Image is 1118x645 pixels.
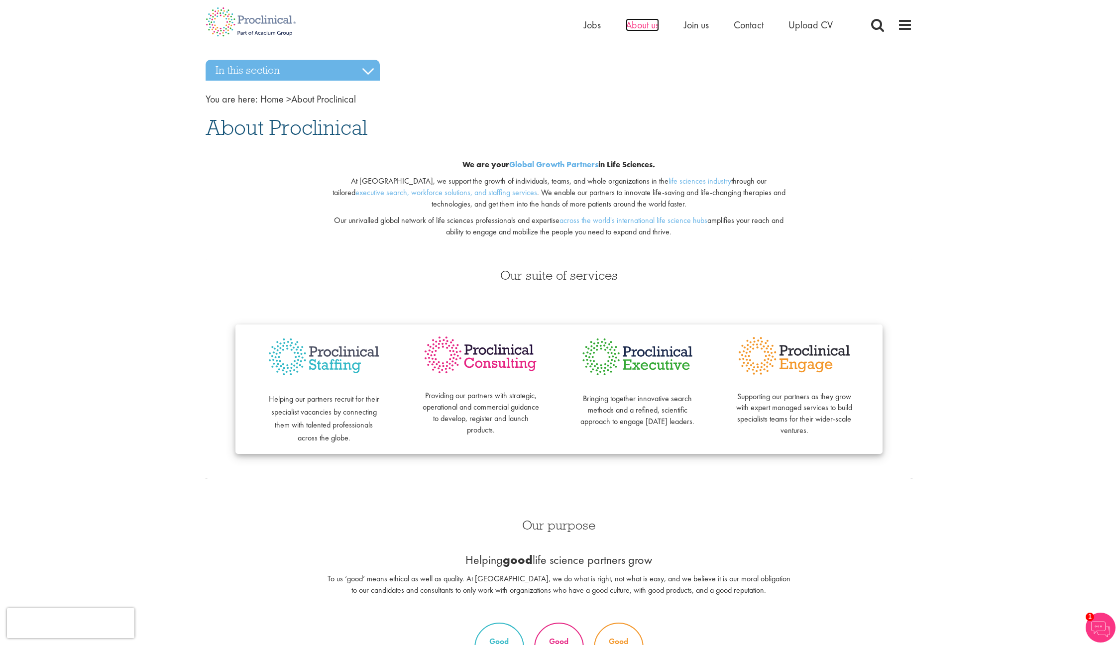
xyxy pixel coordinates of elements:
[7,608,134,638] iframe: reCAPTCHA
[260,93,356,106] span: About Proclinical
[206,114,367,141] span: About Proclinical
[260,93,284,106] a: breadcrumb link to Home
[1086,613,1116,643] img: Chatbot
[265,334,382,380] img: Proclinical Staffing
[509,159,598,170] a: Global Growth Partners
[326,176,792,210] p: At [GEOGRAPHIC_DATA], we support the growth of individuals, teams, and whole organizations in the...
[736,380,853,436] p: Supporting our partners as they grow with expert managed services to build specialists teams for ...
[462,159,655,170] b: We are your in Life Sciences.
[355,187,537,198] a: executive search, workforce solutions, and staffing services
[206,269,912,282] h3: Our suite of services
[579,382,696,427] p: Bringing together innovative search methods and a refined, scientific approach to engage [DATE] l...
[286,93,291,106] span: >
[684,18,709,31] a: Join us
[559,215,707,225] a: across the world's international life science hubs
[579,334,696,379] img: Proclinical Executive
[326,215,792,238] p: Our unrivalled global network of life sciences professionals and expertise amplifies your reach a...
[326,551,792,568] p: Helping life science partners grow
[503,552,533,567] b: good
[269,394,379,443] span: Helping our partners recruit for their specialist vacancies by connecting them with talented prof...
[422,334,539,376] img: Proclinical Consulting
[669,176,731,186] a: life sciences industry
[206,60,380,81] h3: In this section
[788,18,833,31] a: Upload CV
[736,334,853,377] img: Proclinical Engage
[584,18,601,31] a: Jobs
[206,93,258,106] span: You are here:
[326,573,792,596] p: To us ‘good’ means ethical as well as quality. At [GEOGRAPHIC_DATA], we do what is right, not wha...
[734,18,764,31] a: Contact
[422,379,539,436] p: Providing our partners with strategic, operational and commercial guidance to develop, register a...
[1086,613,1094,621] span: 1
[326,519,792,532] h3: Our purpose
[626,18,659,31] a: About us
